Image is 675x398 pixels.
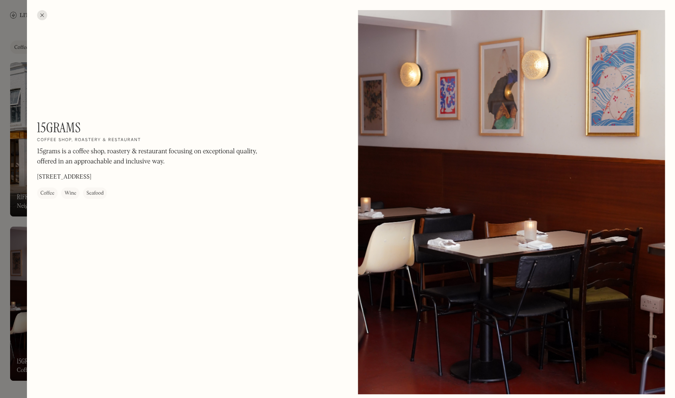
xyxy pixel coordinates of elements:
div: Coffee [40,189,54,198]
p: [STREET_ADDRESS] [37,173,91,182]
h1: 15grams [37,120,81,136]
p: 15grams is a coffee shop, roastery & restaurant focusing on exceptional quality, offered in an ap... [37,147,264,167]
div: Seafood [86,189,104,198]
h2: Coffee shop, roastery & restaurant [37,137,141,143]
div: Wine [64,189,76,198]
